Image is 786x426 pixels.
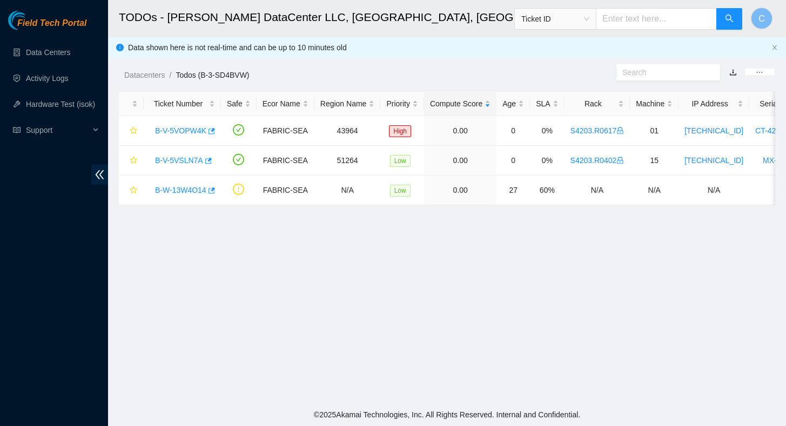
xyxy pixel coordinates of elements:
[155,156,203,165] a: B-V-5VSLN7A
[17,18,86,29] span: Field Tech Portal
[771,44,778,51] button: close
[130,127,137,136] span: star
[725,14,734,24] span: search
[729,68,737,77] a: download
[233,154,244,165] span: check-circle
[176,71,249,79] a: Todos (B-3-SD4BVW)
[233,184,244,195] span: exclamation-circle
[424,175,496,205] td: 0.00
[751,8,772,29] button: C
[125,122,138,139] button: star
[8,19,86,33] a: Akamai TechnologiesField Tech Portal
[570,126,624,135] a: S4203.R0617lock
[257,116,314,146] td: FABRIC-SEA
[125,181,138,199] button: star
[155,126,206,135] a: B-V-5VOPW4K
[8,11,55,30] img: Akamai Technologies
[389,125,411,137] span: High
[630,116,678,146] td: 01
[108,403,786,426] footer: © 2025 Akamai Technologies, Inc. All Rights Reserved. Internal and Confidential.
[424,146,496,175] td: 0.00
[314,116,381,146] td: 43964
[91,165,108,185] span: double-left
[26,48,70,57] a: Data Centers
[530,146,564,175] td: 0%
[257,146,314,175] td: FABRIC-SEA
[684,126,743,135] a: [TECHNICAL_ID]
[716,8,742,30] button: search
[565,175,630,205] td: N/A
[155,186,206,194] a: B-W-13W4O14
[596,8,717,30] input: Enter text here...
[233,124,244,136] span: check-circle
[758,12,765,25] span: C
[530,175,564,205] td: 60%
[630,175,678,205] td: N/A
[26,100,95,109] a: Hardware Test (isok)
[26,119,90,141] span: Support
[678,175,749,205] td: N/A
[125,152,138,169] button: star
[314,175,381,205] td: N/A
[521,11,589,27] span: Ticket ID
[721,64,745,81] button: download
[124,71,165,79] a: Datacenters
[496,116,530,146] td: 0
[496,146,530,175] td: 0
[622,66,706,78] input: Search
[390,155,411,167] span: Low
[314,146,381,175] td: 51264
[530,116,564,146] td: 0%
[630,146,678,175] td: 15
[169,71,171,79] span: /
[616,127,624,134] span: lock
[13,126,21,134] span: read
[756,69,763,76] span: ellipsis
[130,157,137,165] span: star
[570,156,624,165] a: S4203.R0402lock
[26,74,69,83] a: Activity Logs
[130,186,137,195] span: star
[684,156,743,165] a: [TECHNICAL_ID]
[390,185,411,197] span: Low
[424,116,496,146] td: 0.00
[496,175,530,205] td: 27
[616,157,624,164] span: lock
[257,175,314,205] td: FABRIC-SEA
